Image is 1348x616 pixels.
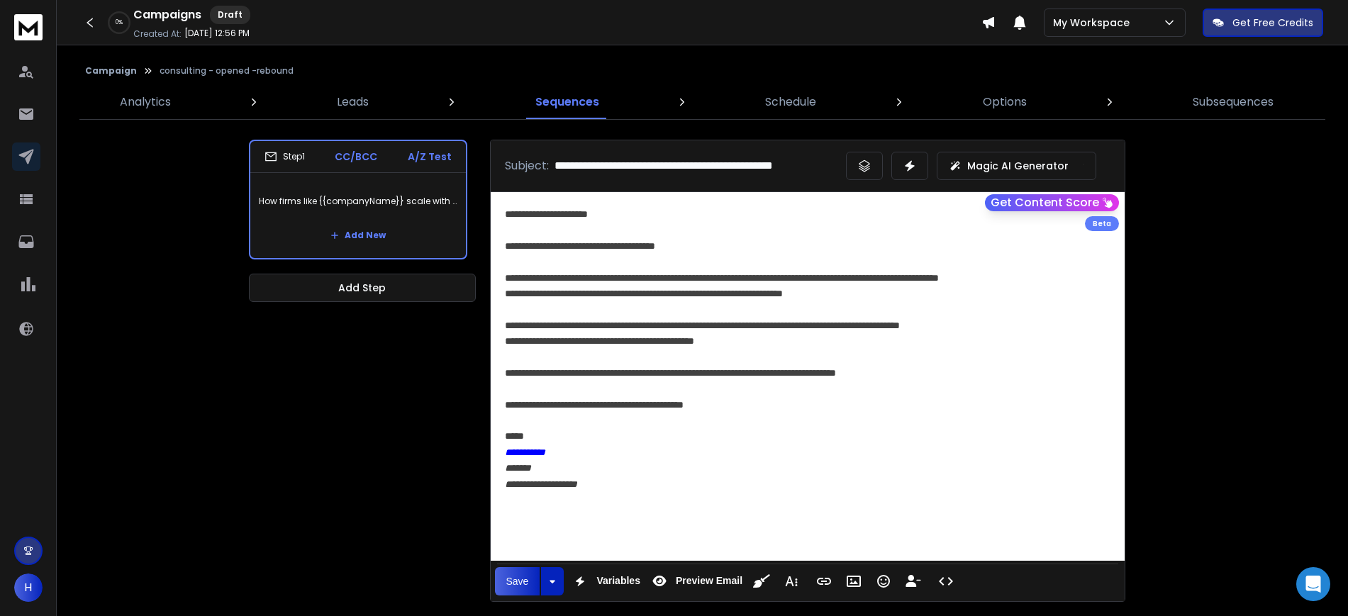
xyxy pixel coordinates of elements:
[765,94,816,111] p: Schedule
[259,181,457,221] p: How firms like {{companyName}} scale with AI tools
[328,85,377,119] a: Leads
[757,85,825,119] a: Schedule
[133,28,182,40] p: Created At:
[14,573,43,602] button: H
[495,567,540,595] button: Save
[335,150,377,164] p: CC/BCC
[535,94,599,111] p: Sequences
[985,194,1119,211] button: Get Content Score
[264,150,305,163] div: Step 1
[85,65,137,77] button: Campaign
[932,567,959,595] button: Code View
[184,28,250,39] p: [DATE] 12:56 PM
[967,159,1069,173] p: Magic AI Generator
[1053,16,1135,30] p: My Workspace
[120,94,171,111] p: Analytics
[337,94,369,111] p: Leads
[974,85,1035,119] a: Options
[319,221,397,250] button: Add New
[840,567,867,595] button: Insert Image (Ctrl+P)
[673,575,745,587] span: Preview Email
[900,567,927,595] button: Insert Unsubscribe Link
[937,152,1096,180] button: Magic AI Generator
[567,567,643,595] button: Variables
[1203,9,1323,37] button: Get Free Credits
[505,157,549,174] p: Subject:
[778,567,805,595] button: More Text
[1193,94,1274,111] p: Subsequences
[1232,16,1313,30] p: Get Free Credits
[14,14,43,40] img: logo
[870,567,897,595] button: Emoticons
[249,274,476,302] button: Add Step
[1085,216,1119,231] div: Beta
[748,567,775,595] button: Clean HTML
[160,65,294,77] p: consulting - opened -rebound
[983,94,1027,111] p: Options
[408,150,452,164] p: A/Z Test
[116,18,123,27] p: 0 %
[210,6,250,24] div: Draft
[1184,85,1282,119] a: Subsequences
[249,140,467,259] li: Step1CC/BCCA/Z TestHow firms like {{companyName}} scale with AI toolsAdd New
[1296,567,1330,601] div: Open Intercom Messenger
[646,567,745,595] button: Preview Email
[111,85,179,119] a: Analytics
[133,6,201,23] h1: Campaigns
[527,85,608,119] a: Sequences
[594,575,643,587] span: Variables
